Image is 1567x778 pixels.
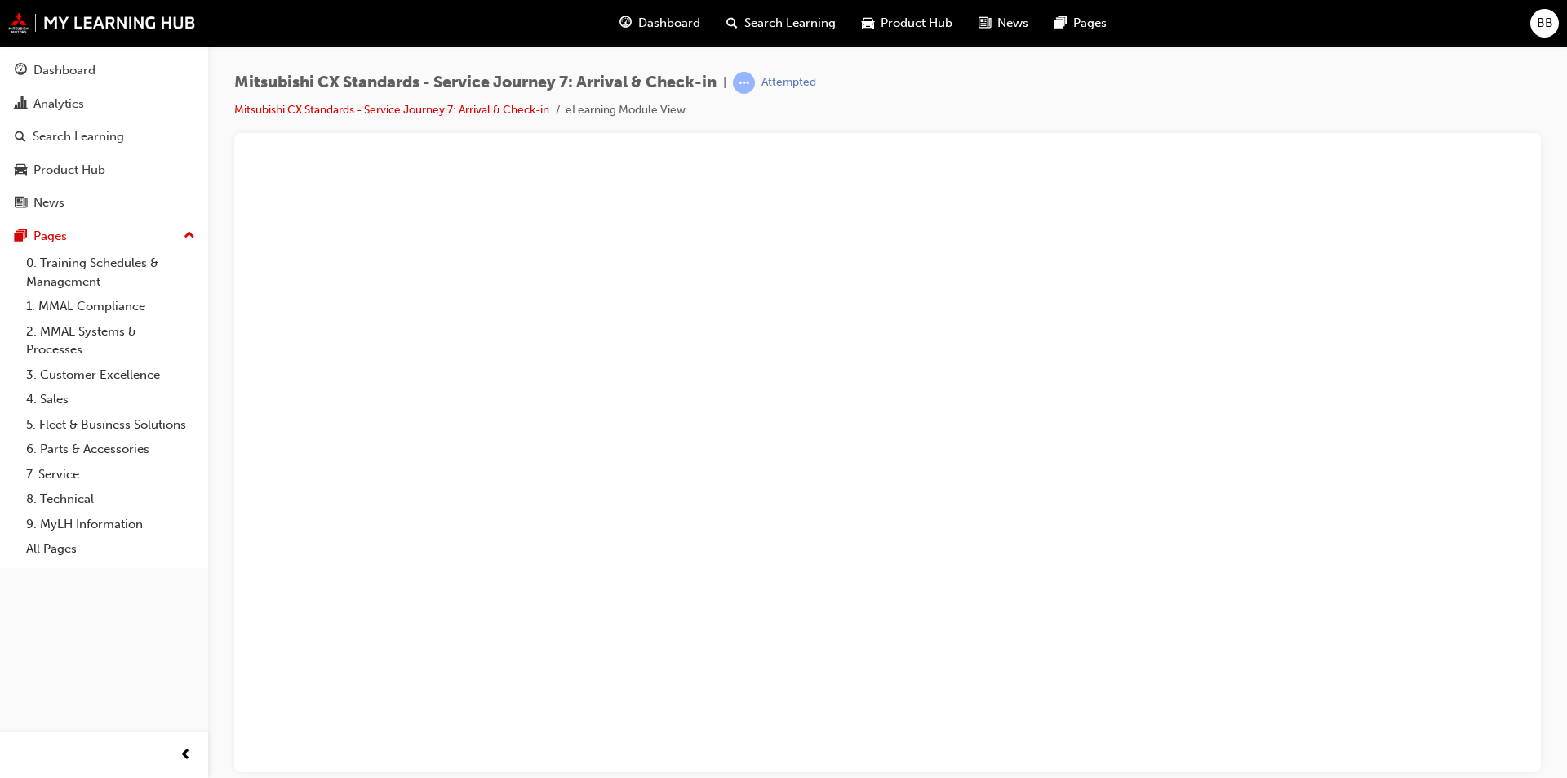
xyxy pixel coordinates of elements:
[20,251,202,294] a: 0. Training Schedules & Management
[33,95,84,113] div: Analytics
[744,14,836,33] span: Search Learning
[7,122,202,152] a: Search Learning
[234,73,717,92] span: Mitsubishi CX Standards - Service Journey 7: Arrival & Check-in
[33,127,124,146] div: Search Learning
[33,227,67,246] div: Pages
[20,294,202,319] a: 1. MMAL Compliance
[849,7,966,40] a: car-iconProduct Hub
[15,97,27,112] span: chart-icon
[7,56,202,86] a: Dashboard
[15,130,26,144] span: search-icon
[20,412,202,438] a: 5. Fleet & Business Solutions
[723,73,726,92] span: |
[15,163,27,178] span: car-icon
[997,14,1028,33] span: News
[761,75,816,91] div: Attempted
[1537,14,1553,33] span: BB
[20,512,202,537] a: 9. MyLH Information
[180,745,192,766] span: prev-icon
[1054,13,1067,33] span: pages-icon
[638,14,700,33] span: Dashboard
[733,72,755,94] span: learningRecordVerb_ATTEMPT-icon
[15,64,27,78] span: guage-icon
[20,319,202,362] a: 2. MMAL Systems & Processes
[8,12,196,33] img: mmal
[1073,14,1107,33] span: Pages
[20,437,202,462] a: 6. Parts & Accessories
[566,101,686,120] li: eLearning Module View
[619,13,632,33] span: guage-icon
[20,362,202,388] a: 3. Customer Excellence
[7,221,202,251] button: Pages
[7,155,202,185] a: Product Hub
[606,7,713,40] a: guage-iconDashboard
[184,225,195,247] span: up-icon
[862,13,874,33] span: car-icon
[881,14,952,33] span: Product Hub
[726,13,738,33] span: search-icon
[713,7,849,40] a: search-iconSearch Learning
[1041,7,1120,40] a: pages-iconPages
[7,89,202,119] a: Analytics
[33,161,105,180] div: Product Hub
[234,103,549,117] a: Mitsubishi CX Standards - Service Journey 7: Arrival & Check-in
[7,188,202,218] a: News
[20,487,202,512] a: 8. Technical
[33,193,64,212] div: News
[979,13,991,33] span: news-icon
[20,387,202,412] a: 4. Sales
[20,462,202,487] a: 7. Service
[33,61,95,80] div: Dashboard
[15,229,27,244] span: pages-icon
[7,52,202,221] button: DashboardAnalyticsSearch LearningProduct HubNews
[15,196,27,211] span: news-icon
[966,7,1041,40] a: news-iconNews
[20,536,202,562] a: All Pages
[1530,9,1559,38] button: BB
